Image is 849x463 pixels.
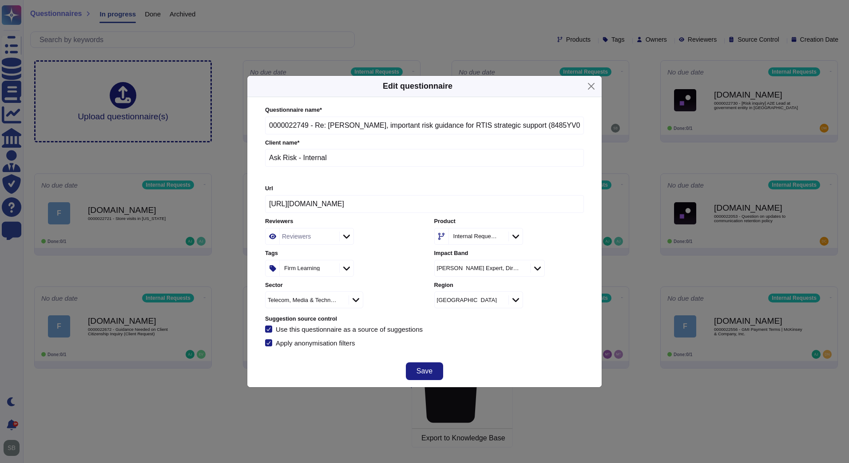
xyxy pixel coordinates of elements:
label: Impact Band [434,251,584,256]
label: Suggestion source control [265,316,584,322]
div: Apply anonymisation filters [276,340,357,346]
input: Enter questionnaire name [265,117,584,134]
div: [PERSON_NAME] Expert, Director [437,265,520,271]
div: Telecom, Media & Technology [268,297,337,303]
h5: Edit questionnaire [383,80,452,92]
button: Save [406,362,443,380]
label: Region [434,283,584,288]
div: Reviewers [282,233,311,239]
label: Tags [265,251,415,256]
label: Client name [265,140,584,146]
span: Save [417,368,432,375]
div: Use this questionnaire as a source of suggestions [276,326,423,333]
label: Questionnaire name [265,107,584,113]
label: Reviewers [265,219,415,224]
div: [GEOGRAPHIC_DATA] [437,297,497,303]
div: Internal Requests [453,233,497,239]
label: Sector [265,283,415,288]
label: Product [434,219,584,224]
input: Enter company name of the client [265,149,584,167]
div: Firm Learning [284,265,320,271]
label: Url [265,186,584,192]
button: Close [584,79,598,93]
input: Online platform url [265,195,584,213]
